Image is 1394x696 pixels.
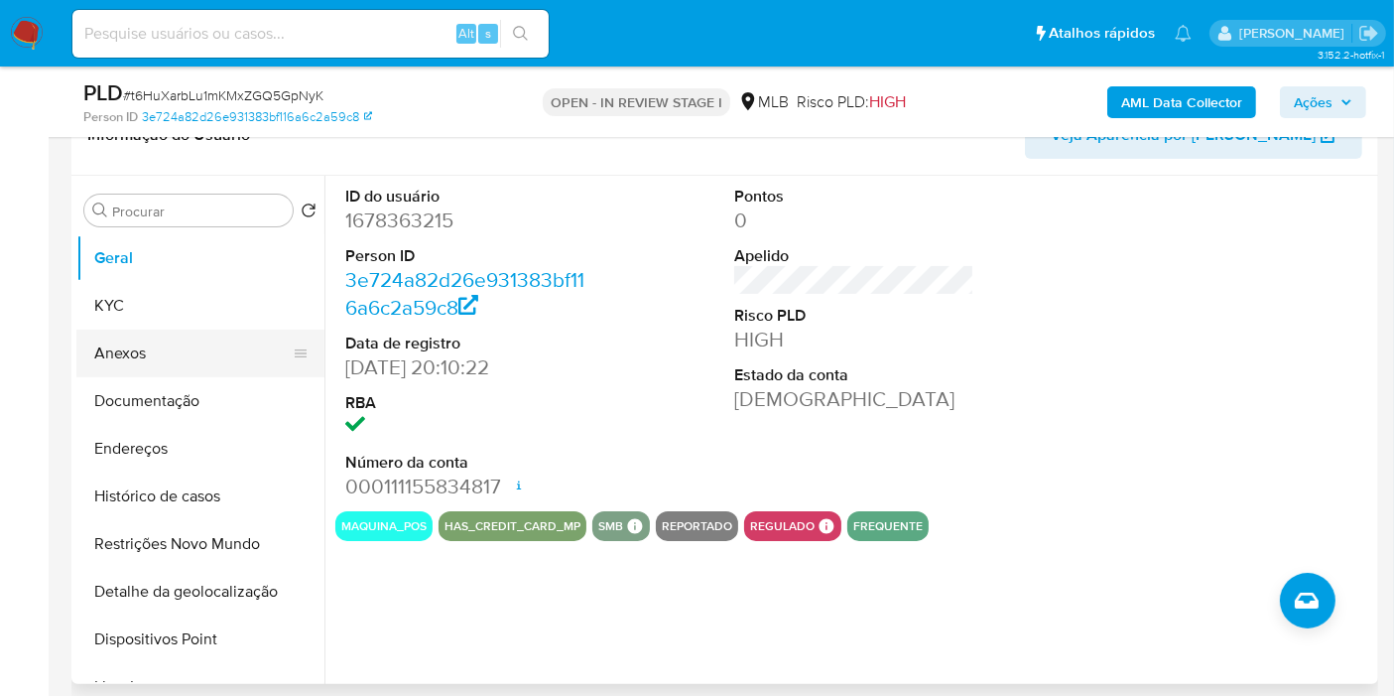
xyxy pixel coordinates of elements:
a: 3e724a82d26e931383bf116a6c2a59c8 [142,108,372,126]
button: search-icon [500,20,541,48]
span: # t6HuXarbLu1mKMxZGQ5GpNyK [123,85,323,105]
button: KYC [76,282,324,330]
dt: Person ID [345,245,585,267]
span: Risco PLD: [797,91,906,113]
button: Dispositivos Point [76,616,324,663]
dt: Risco PLD [734,305,974,327]
b: PLD [83,76,123,108]
input: Pesquise usuários ou casos... [72,21,549,47]
input: Procurar [112,203,285,220]
a: Notificações [1175,25,1192,42]
button: smb [598,522,623,530]
span: HIGH [869,90,906,113]
button: AML Data Collector [1107,86,1256,118]
span: 3.152.2-hotfix-1 [1318,47,1384,63]
button: Ações [1280,86,1366,118]
a: Sair [1358,23,1379,44]
dd: [DEMOGRAPHIC_DATA] [734,385,974,413]
button: Documentação [76,377,324,425]
button: reportado [662,522,732,530]
dd: HIGH [734,326,974,353]
span: Ações [1294,86,1332,118]
dt: Data de registro [345,333,585,354]
p: OPEN - IN REVIEW STAGE I [543,88,730,116]
dt: Apelido [734,245,974,267]
dt: Estado da conta [734,364,974,386]
p: lucas.barboza@mercadolivre.com [1239,24,1351,43]
button: frequente [853,522,923,530]
button: Detalhe da geolocalização [76,568,324,616]
button: Retornar ao pedido padrão [301,203,317,224]
dt: ID do usuário [345,186,585,208]
dd: 000111155834817 [345,473,585,500]
dt: RBA [345,392,585,414]
div: MLB [738,91,789,113]
button: Restrições Novo Mundo [76,520,324,568]
span: Atalhos rápidos [1049,23,1155,44]
button: maquina_pos [341,522,427,530]
button: Anexos [76,330,309,377]
button: Histórico de casos [76,473,324,520]
button: Endereços [76,425,324,473]
button: Procurar [92,203,108,218]
dd: 1678363215 [345,207,585,234]
b: AML Data Collector [1121,86,1242,118]
b: Person ID [83,108,138,126]
a: 3e724a82d26e931383bf116a6c2a59c8 [345,265,584,322]
span: Alt [458,24,474,43]
dt: Número da conta [345,452,585,474]
h1: Informação do Usuário [87,125,250,145]
span: s [485,24,491,43]
dt: Pontos [734,186,974,208]
button: Geral [76,234,324,282]
button: regulado [750,522,815,530]
button: has_credit_card_mp [444,522,580,530]
dd: 0 [734,207,974,234]
dd: [DATE] 20:10:22 [345,353,585,381]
